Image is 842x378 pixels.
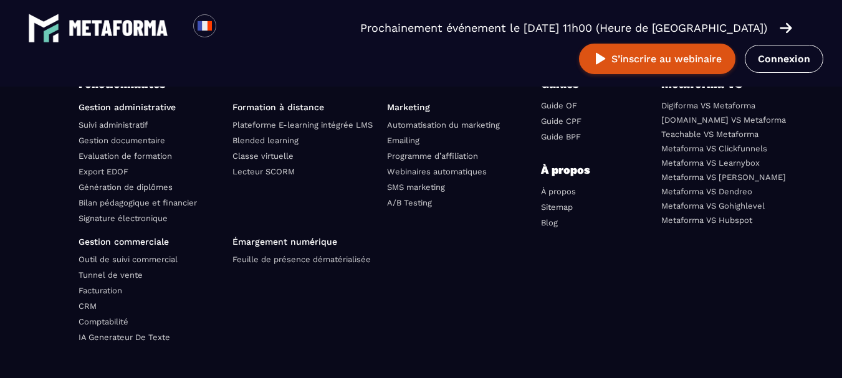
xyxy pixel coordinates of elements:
a: Connexion [745,45,823,73]
a: Feuille de présence dématérialisée [232,255,371,264]
div: Search for option [216,14,247,42]
a: Signature électronique [79,214,168,223]
a: Blog [541,218,558,227]
a: Emailing [387,136,419,145]
img: logo [28,12,59,44]
p: Émargement numérique [232,237,378,247]
a: Metaforma VS Learnybox [661,158,760,168]
p: Gestion commerciale [79,237,224,247]
a: Plateforme E-learning intégrée LMS [232,120,373,130]
img: fr [197,18,213,34]
a: Facturation [79,286,122,295]
a: Tunnel de vente [79,270,143,280]
button: S’inscrire au webinaire [579,44,735,74]
a: Lecteur SCORM [232,167,295,176]
a: Guide CPF [541,116,581,126]
a: Guide OF [541,101,577,110]
a: Metaforma VS Clickfunnels [661,144,767,153]
a: Classe virtuelle [232,151,294,161]
p: Prochainement événement le [DATE] 11h00 (Heure de [GEOGRAPHIC_DATA]) [360,19,767,37]
a: IA Generateur De Texte [79,333,170,342]
a: Blended learning [232,136,299,145]
a: Génération de diplômes [79,182,173,192]
a: SMS marketing [387,182,445,192]
a: Metaforma VS Dendreo [661,187,752,196]
a: Bilan pédagogique et financier [79,198,197,207]
img: logo [69,20,168,36]
a: Comptabilité [79,317,128,326]
a: Digiforma VS Metaforma [661,101,755,110]
input: Search for option [227,21,236,35]
a: Guide BPF [541,132,581,141]
p: À propos [541,161,616,179]
a: Webinaires automatiques [387,167,487,176]
p: Gestion administrative [79,102,224,112]
a: Teachable VS Metaforma [661,130,758,139]
a: À propos [541,187,576,196]
a: CRM [79,301,97,311]
a: Metaforma VS [PERSON_NAME] [661,172,786,182]
a: Programme d’affiliation [387,151,478,161]
img: arrow-right [780,21,792,35]
a: Export EDOF [79,167,128,176]
a: Suivi administratif [79,120,148,130]
a: Automatisation du marketing [387,120,500,130]
p: Formation à distance [232,102,378,112]
p: Marketing [387,102,532,112]
a: Sitemap [541,202,573,212]
a: A/B Testing [387,198,432,207]
img: play [593,51,608,67]
a: Metaforma VS Hubspot [661,215,752,225]
a: Evaluation de formation [79,151,172,161]
a: [DOMAIN_NAME] VS Metaforma [661,115,786,125]
a: Metaforma VS Gohighlevel [661,201,765,210]
a: Outil de suivi commercial [79,255,178,264]
a: Gestion documentaire [79,136,165,145]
